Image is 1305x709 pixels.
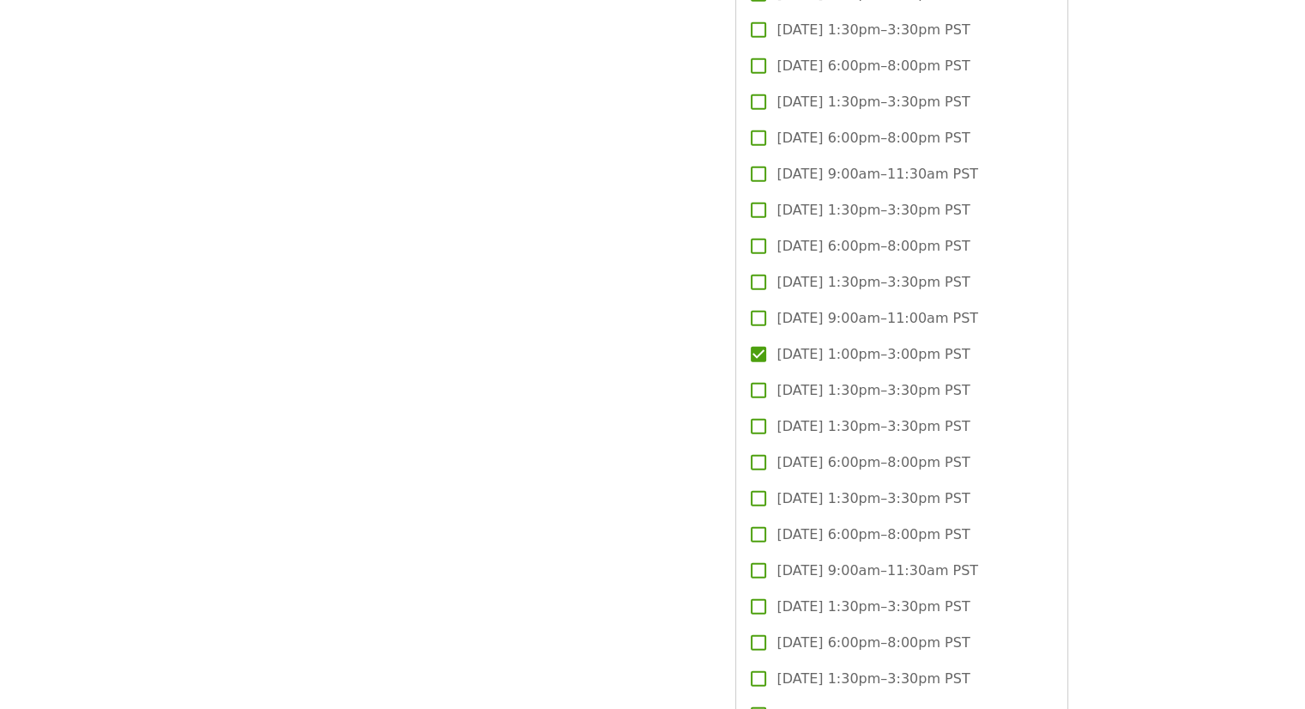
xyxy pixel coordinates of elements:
span: [DATE] 1:30pm–3:30pm PST [776,488,970,509]
span: [DATE] 1:30pm–3:30pm PST [776,272,970,293]
span: [DATE] 1:00pm–3:00pm PST [776,344,970,365]
span: [DATE] 6:00pm–8:00pm PST [776,452,970,473]
span: [DATE] 6:00pm–8:00pm PST [776,633,970,653]
span: [DATE] 1:30pm–3:30pm PST [776,380,970,401]
span: [DATE] 6:00pm–8:00pm PST [776,128,970,148]
span: [DATE] 6:00pm–8:00pm PST [776,236,970,257]
span: [DATE] 9:00am–11:00am PST [776,308,978,329]
span: [DATE] 1:30pm–3:30pm PST [776,669,970,689]
span: [DATE] 9:00am–11:30am PST [776,164,978,185]
span: [DATE] 6:00pm–8:00pm PST [776,524,970,545]
span: [DATE] 1:30pm–3:30pm PST [776,92,970,112]
span: [DATE] 1:30pm–3:30pm PST [776,416,970,437]
span: [DATE] 1:30pm–3:30pm PST [776,200,970,221]
span: [DATE] 1:30pm–3:30pm PST [776,597,970,617]
span: [DATE] 9:00am–11:30am PST [776,561,978,581]
span: [DATE] 1:30pm–3:30pm PST [776,20,970,40]
span: [DATE] 6:00pm–8:00pm PST [776,56,970,76]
